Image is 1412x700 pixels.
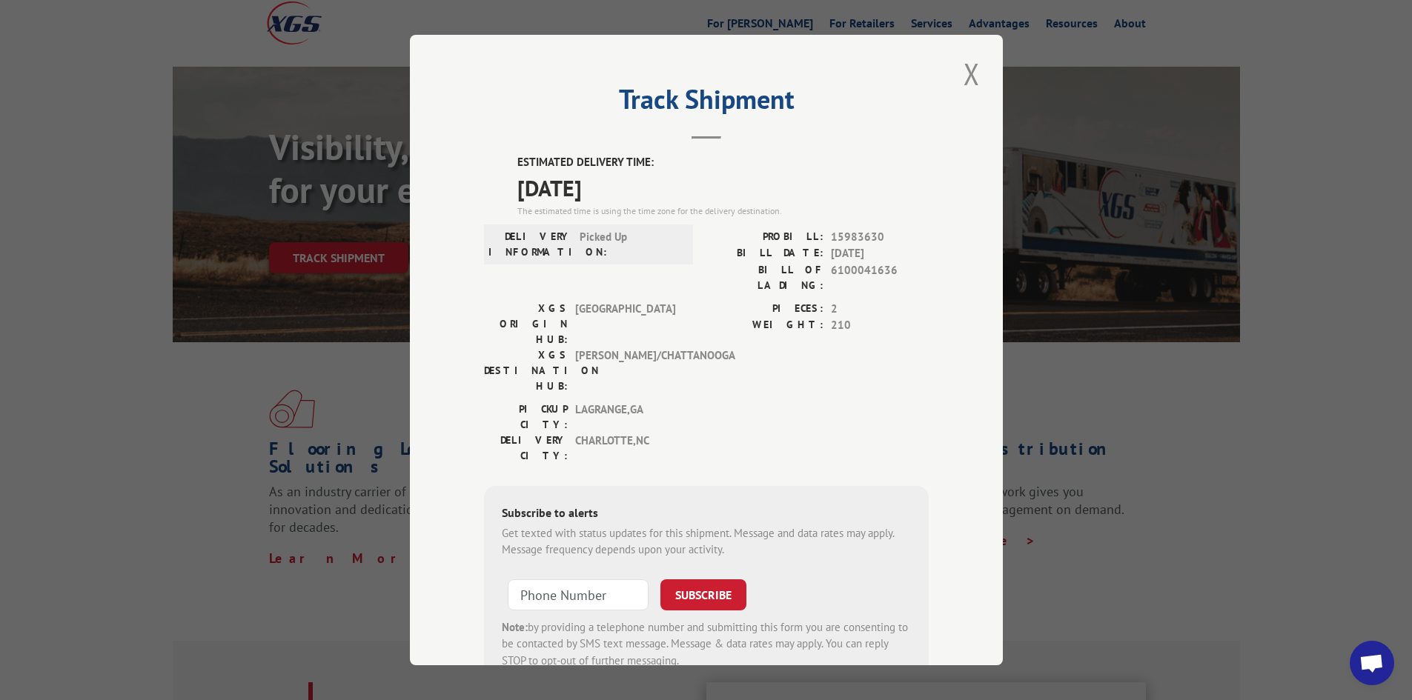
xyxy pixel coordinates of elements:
span: 2 [831,301,929,318]
div: The estimated time is using the time zone for the delivery destination. [517,204,929,218]
div: Subscribe to alerts [502,504,911,525]
span: 210 [831,317,929,334]
span: LAGRANGE , GA [575,401,675,433]
span: 6100041636 [831,262,929,293]
span: [PERSON_NAME]/CHATTANOOGA [575,347,675,394]
span: CHARLOTTE , NC [575,433,675,464]
label: BILL DATE: [706,245,823,262]
label: BILL OF LADING: [706,262,823,293]
label: PIECES: [706,301,823,318]
strong: Note: [502,620,528,634]
span: [DATE] [831,245,929,262]
label: XGS DESTINATION HUB: [484,347,568,394]
button: SUBSCRIBE [660,579,746,610]
label: ESTIMATED DELIVERY TIME: [517,154,929,171]
label: DELIVERY CITY: [484,433,568,464]
label: PROBILL: [706,229,823,246]
span: [DATE] [517,171,929,204]
div: by providing a telephone number and submitting this form you are consenting to be contacted by SM... [502,619,911,670]
span: [GEOGRAPHIC_DATA] [575,301,675,347]
label: DELIVERY INFORMATION: [488,229,572,260]
label: WEIGHT: [706,317,823,334]
label: PICKUP CITY: [484,401,568,433]
input: Phone Number [508,579,649,610]
span: 15983630 [831,229,929,246]
a: Open chat [1350,641,1394,685]
div: Get texted with status updates for this shipment. Message and data rates may apply. Message frequ... [502,525,911,559]
label: XGS ORIGIN HUB: [484,301,568,347]
button: Close modal [959,53,984,94]
span: Picked Up [580,229,680,260]
h2: Track Shipment [484,89,929,117]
